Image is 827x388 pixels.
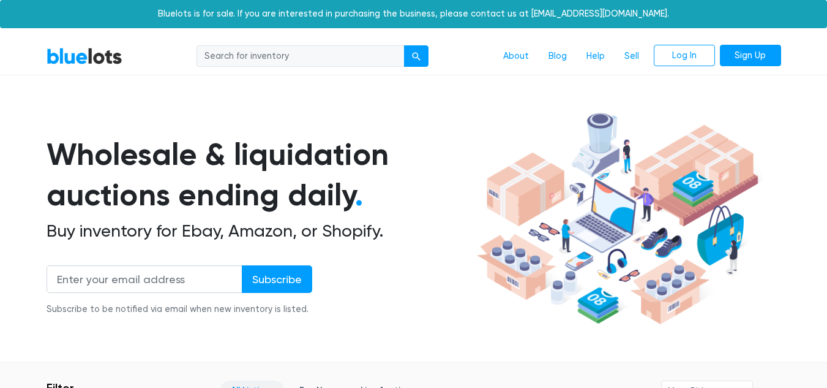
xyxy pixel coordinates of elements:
a: Help [577,45,615,68]
img: hero-ee84e7d0318cb26816c560f6b4441b76977f77a177738b4e94f68c95b2b83dbb.png [473,107,763,330]
a: BlueLots [47,47,122,65]
a: Sign Up [720,45,781,67]
h2: Buy inventory for Ebay, Amazon, or Shopify. [47,221,473,242]
a: Log In [654,45,715,67]
span: . [355,177,363,213]
div: Subscribe to be notified via email when new inventory is listed. [47,303,312,316]
input: Search for inventory [196,45,405,67]
input: Enter your email address [47,265,242,293]
a: Blog [539,45,577,68]
a: Sell [615,45,649,68]
input: Subscribe [242,265,312,293]
a: About [493,45,539,68]
h1: Wholesale & liquidation auctions ending daily [47,134,473,216]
